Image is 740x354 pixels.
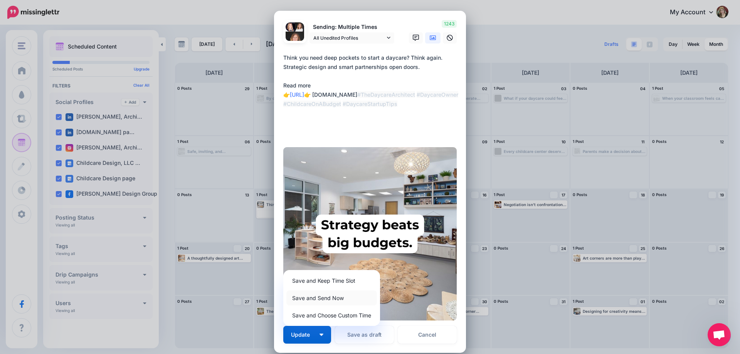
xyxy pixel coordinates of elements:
[286,273,377,288] a: Save and Keep Time Slot
[320,334,323,336] img: arrow-down-white.png
[283,53,461,109] div: Think you need deep pockets to start a daycare? Think again. Strategic design and smart partnersh...
[283,147,457,320] img: 3C7IQRJC1XO5QFYCVPGPC0CCBH4K7HS8.jpg
[283,326,331,344] button: Update
[309,23,394,32] p: Sending: Multiple Times
[442,20,457,28] span: 1243
[286,22,295,32] img: 1557244110365-82271.png
[335,326,394,344] button: Save as draft
[309,32,394,44] a: All Unedited Profiles
[286,290,377,305] a: Save and Send Now
[313,34,385,42] span: All Unedited Profiles
[398,326,457,344] a: Cancel
[291,332,316,337] span: Update
[286,308,377,323] a: Save and Choose Custom Time
[295,22,304,32] img: ACg8ocIlCG6dA0v2ciFHIjlwobABclKltGAGlCuJQJYiSLnFdS_-Nb_2s96-c-82275.png
[283,270,380,326] div: Update
[286,32,304,50] img: ACg8ocIlCG6dA0v2ciFHIjlwobABclKltGAGlCuJQJYiSLnFdS_-Nb_2s96-c-82275.png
